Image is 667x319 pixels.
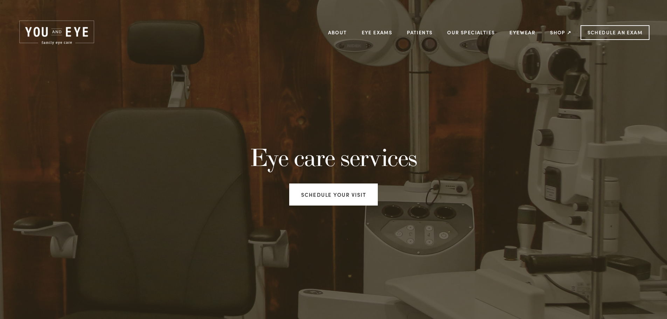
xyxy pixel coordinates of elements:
[328,27,347,38] a: About
[362,27,392,38] a: Eye Exams
[289,183,378,206] a: Schedule your visit
[141,143,526,172] h1: Eye care services
[18,19,96,46] img: Rochester, MN | You and Eye | Family Eye Care
[509,27,535,38] a: Eyewear
[407,27,432,38] a: Patients
[550,27,571,38] a: Shop ↗
[581,25,649,40] a: Schedule an Exam
[447,29,495,36] a: Our Specialties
